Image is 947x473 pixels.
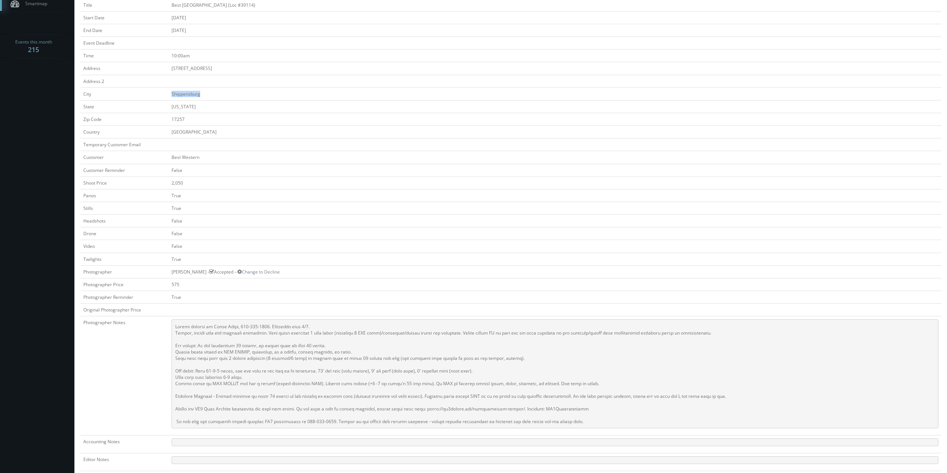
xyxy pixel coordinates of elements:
[80,304,169,316] td: Original Photographer Price
[169,113,941,125] td: 17257
[237,269,280,275] a: Change to Decline
[80,240,169,253] td: Video
[169,24,941,36] td: [DATE]
[80,164,169,176] td: Customer Reminder
[80,189,169,202] td: Panos
[80,49,169,62] td: Time
[80,126,169,138] td: Country
[169,202,941,214] td: True
[169,164,941,176] td: False
[80,227,169,240] td: Drone
[169,227,941,240] td: False
[80,202,169,214] td: Stills
[169,49,941,62] td: 10:00am
[80,278,169,291] td: Photographer Price
[80,11,169,24] td: Start Date
[80,316,169,435] td: Photographer Notes
[80,113,169,125] td: Zip Code
[80,100,169,113] td: State
[169,291,941,303] td: True
[80,87,169,100] td: City
[80,453,169,471] td: Editor Notes
[80,291,169,303] td: Photographer Reminder
[169,151,941,164] td: Best Western
[80,138,169,151] td: Temporary Customer Email
[172,319,938,428] pre: Loremi dolorsi am Conse Adipi, 610-335-1806. Elitseddo eius 4/7. Tempor, incidi utla etd magnaali...
[169,278,941,291] td: 575
[169,100,941,113] td: [US_STATE]
[80,24,169,36] td: End Date
[169,87,941,100] td: Shippensburg
[169,240,941,253] td: False
[28,45,39,54] strong: 215
[80,265,169,278] td: Photographer
[80,37,169,49] td: Event Deadline
[169,176,941,189] td: 2,050
[80,62,169,75] td: Address
[80,435,169,453] td: Accounting Notes
[80,176,169,189] td: Shoot Price
[22,0,47,7] span: Smartmap
[169,126,941,138] td: [GEOGRAPHIC_DATA]
[169,253,941,265] td: True
[169,189,941,202] td: True
[169,11,941,24] td: [DATE]
[169,215,941,227] td: False
[15,38,52,46] span: Events this month
[80,151,169,164] td: Customer
[80,75,169,87] td: Address 2
[80,215,169,227] td: Headshots
[169,62,941,75] td: [STREET_ADDRESS]
[80,253,169,265] td: Twilights
[169,265,941,278] td: [PERSON_NAME] - Accepted --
